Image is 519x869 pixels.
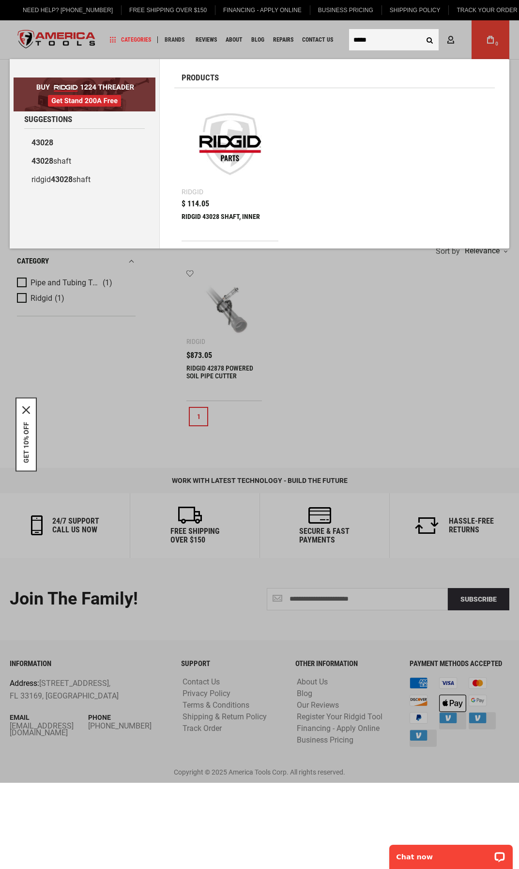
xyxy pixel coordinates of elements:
[51,175,73,184] b: 43028
[14,78,155,111] img: BOGO: Buy RIDGID® 1224 Threader, Get Stand 200A Free!
[22,406,30,414] svg: close icon
[182,213,279,236] div: RIDGID 43028 SHAFT, INNER
[182,188,203,195] div: Ridgid
[22,406,30,414] button: Close
[24,115,72,124] span: Suggestions
[182,95,279,241] a: RIDGID 43028 SHAFT, INNER Ridgid $ 114.05 RIDGID 43028 SHAFT, INNER
[24,171,145,189] a: ridgid43028shaft
[31,156,53,166] b: 43028
[182,200,209,208] span: $ 114.05
[420,31,439,49] button: Search
[383,838,519,869] iframe: LiveChat chat widget
[160,33,189,47] a: Brands
[106,33,155,47] a: Categories
[110,36,151,43] span: Categories
[182,74,219,82] span: Products
[24,134,145,152] a: 43028
[14,78,155,85] a: BOGO: Buy RIDGID® 1224 Threader, Get Stand 200A Free!
[186,100,274,188] img: RIDGID 43028 SHAFT, INNER
[22,422,30,463] button: GET 10% OFF
[165,37,184,43] span: Brands
[31,138,53,147] b: 43028
[24,152,145,171] a: 43028shaft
